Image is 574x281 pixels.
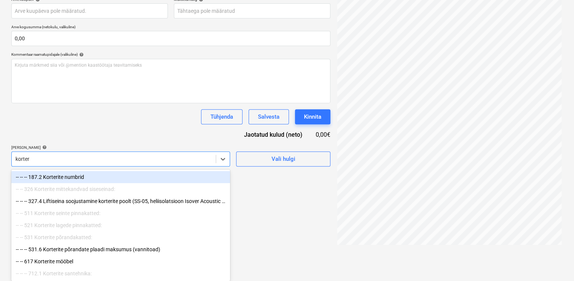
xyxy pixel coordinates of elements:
button: Kinnita [295,109,330,124]
button: Vali hulgi [236,151,330,166]
div: -- -- 521 Korterite lagede pinnakatted: [11,219,230,231]
div: -- -- -- 187.2 Korterite numbrid [11,171,230,183]
div: -- -- 511 Korterite seinte pinnakatted: [11,207,230,219]
div: Kommentaar raamatupidajale (valikuline) [11,52,330,57]
button: Tühjenda [201,109,242,124]
div: 0,00€ [315,130,330,139]
span: help [78,52,84,57]
iframe: Chat Widget [536,245,574,281]
div: -- -- -- 712.1 Korterite santehnika: [11,267,230,279]
div: -- -- -- 531.6 Korterite põrandate plaadi maksumus (vannitoad) [11,243,230,255]
div: Kinnita [304,112,321,122]
input: Arve kuupäeva pole määratud. [11,3,168,18]
div: [PERSON_NAME] [11,145,230,150]
div: -- -- -- 327.4 Liftiseina soojustamine korterite poolt (SS-05, heliisolatsioon Isover Acoustic 30... [11,195,230,207]
div: -- -- 617 Korterite mööbel [11,255,230,267]
div: -- -- 531 Korterite põrandakatted: [11,231,230,243]
span: help [41,145,47,150]
div: Jaotatud kulud (neto) [232,130,315,139]
button: Salvesta [249,109,289,124]
div: Vali hulgi [272,154,295,164]
div: -- -- 326 Korterite mittekandvad siseseinad: [11,183,230,195]
div: Tühjenda [210,112,233,122]
p: Arve kogusumma (netokulu, valikuline) [11,24,330,31]
div: Salvesta [258,112,279,122]
input: Tähtaega pole määratud [174,3,330,18]
input: Arve kogusumma (netokulu, valikuline) [11,31,330,46]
